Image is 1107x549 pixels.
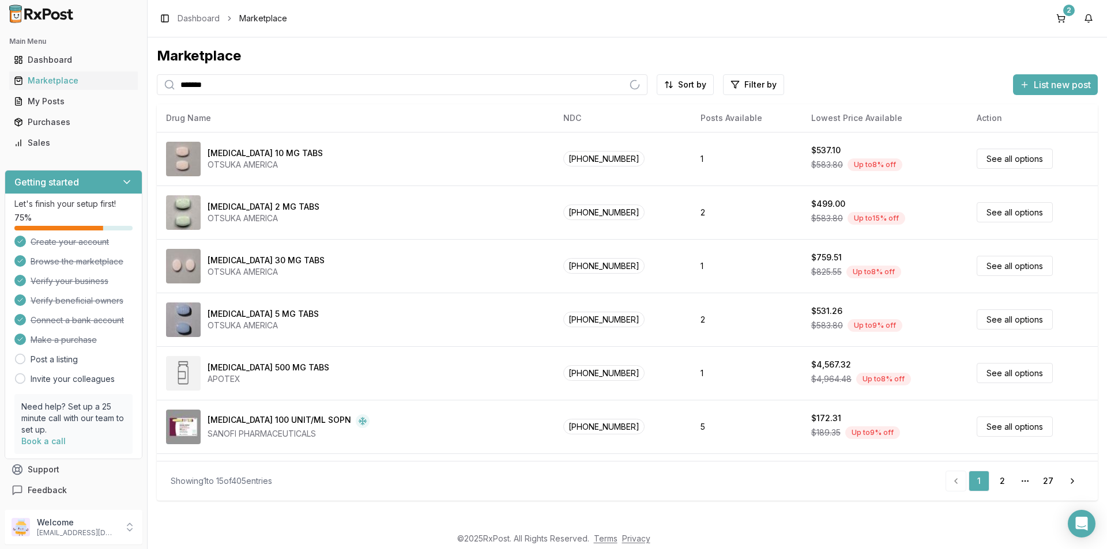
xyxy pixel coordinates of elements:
span: $189.35 [811,427,841,438]
div: Up to 8 % off [856,373,911,385]
a: Terms [594,533,617,543]
div: Marketplace [14,75,133,86]
div: Purchases [14,116,133,128]
span: Marketplace [239,13,287,24]
span: Make a purchase [31,334,97,346]
button: Purchases [5,113,142,131]
td: 3 [691,453,801,507]
div: $499.00 [811,198,845,210]
a: See all options [977,309,1053,330]
span: [PHONE_NUMBER] [563,258,645,274]
div: Marketplace [157,47,1098,65]
button: Dashboard [5,51,142,69]
h3: Getting started [14,175,79,189]
div: $537.10 [811,145,841,156]
div: $4,567.32 [811,359,851,370]
span: [PHONE_NUMBER] [563,312,645,327]
span: Verify your business [31,275,108,287]
a: Go to next page [1061,471,1084,491]
div: Up to 9 % off [848,319,902,332]
div: Dashboard [14,54,133,66]
td: 5 [691,400,801,453]
span: $4,964.48 [811,373,852,385]
span: [PHONE_NUMBER] [563,151,645,166]
div: Up to 8 % off [846,266,901,278]
span: Browse the marketplace [31,256,123,267]
button: My Posts [5,92,142,111]
nav: pagination [946,471,1084,491]
div: $759.51 [811,252,842,263]
a: See all options [977,256,1053,276]
span: $583.80 [811,159,843,171]
p: Welcome [37,517,117,528]
span: [PHONE_NUMBER] [563,205,645,220]
div: [MEDICAL_DATA] 5 MG TABS [208,308,319,320]
img: Abilify 30 MG TABS [166,249,201,283]
span: [PHONE_NUMBER] [563,419,645,434]
span: $583.80 [811,213,843,224]
button: 2 [1052,9,1070,28]
a: Post a listing [31,354,78,365]
a: Sales [9,132,138,153]
div: Open Intercom Messenger [1068,510,1095,537]
div: [MEDICAL_DATA] 100 UNIT/ML SOPN [208,414,351,428]
th: Lowest Price Available [802,104,968,132]
a: Purchases [9,112,138,132]
button: List new post [1013,74,1098,95]
img: User avatar [12,518,30,536]
th: Drug Name [157,104,554,132]
button: Sales [5,134,142,152]
button: Sort by [657,74,714,95]
p: [EMAIL_ADDRESS][DOMAIN_NAME] [37,528,117,537]
h2: Main Menu [9,37,138,46]
div: APOTEX [208,373,329,385]
span: [PHONE_NUMBER] [563,365,645,381]
div: OTSUKA AMERICA [208,159,323,171]
div: [MEDICAL_DATA] 500 MG TABS [208,362,329,373]
div: Showing 1 to 15 of 405 entries [171,475,272,487]
div: Up to 8 % off [848,158,902,171]
img: Abilify 5 MG TABS [166,302,201,337]
img: Admelog SoloStar 100 UNIT/ML SOPN [166,410,201,444]
span: Create your account [31,236,109,248]
a: 1 [969,471,989,491]
div: Sales [14,137,133,149]
img: Abilify 2 MG TABS [166,195,201,230]
img: Abilify 10 MG TABS [166,142,201,176]
a: Marketplace [9,70,138,91]
div: Up to 9 % off [845,426,900,439]
div: OTSUKA AMERICA [208,213,319,224]
a: Privacy [622,533,650,543]
div: $531.26 [811,305,842,317]
a: 27 [1038,471,1059,491]
span: 75 % [14,212,32,224]
div: OTSUKA AMERICA [208,320,319,331]
button: Marketplace [5,71,142,90]
img: Abiraterone Acetate 500 MG TABS [166,356,201,391]
td: 1 [691,132,801,185]
span: List new post [1034,78,1091,92]
div: OTSUKA AMERICA [208,266,325,278]
a: 2 [992,471,1012,491]
td: 2 [691,293,801,346]
a: See all options [977,202,1053,222]
a: See all options [977,363,1053,383]
td: 1 [691,346,801,400]
td: 1 [691,239,801,293]
p: Let's finish your setup first! [14,198,133,210]
td: 2 [691,185,801,239]
a: My Posts [9,91,138,112]
a: Dashboard [178,13,220,24]
a: See all options [977,417,1053,437]
span: Sort by [678,79,706,90]
div: [MEDICAL_DATA] 2 MG TABS [208,201,319,213]
a: Book a call [21,436,66,446]
div: 2 [1063,5,1075,16]
th: Posts Available [691,104,801,132]
span: Verify beneficial owners [31,295,123,306]
span: Filter by [744,79,777,90]
div: My Posts [14,96,133,107]
button: Filter by [723,74,784,95]
span: Connect a bank account [31,315,124,326]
